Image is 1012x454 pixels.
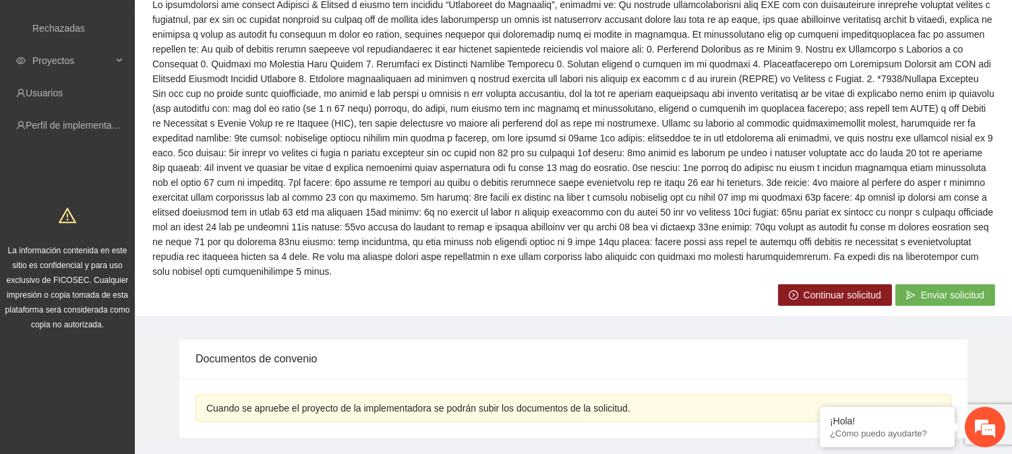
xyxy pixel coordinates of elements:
a: Perfil de implementadora [26,120,131,131]
textarea: Escriba su mensaje y pulse “Intro” [7,307,257,354]
span: La información contenida en este sitio es confidencial y para uso exclusivo de FICOSEC. Cualquier... [5,246,130,329]
span: Enviar solicitud [921,288,984,302]
span: Continuar solicitud [804,288,881,302]
span: warning [59,207,76,224]
span: eye [16,56,26,65]
p: ¿Cómo puedo ayudarte? [830,428,945,439]
span: Proyectos [32,47,112,74]
div: Cuando se apruebe el proyecto de la implementadora se podrán subir los documentos de la solicitud. [206,401,941,416]
span: right-circle [789,290,798,301]
button: right-circleContinuar solicitud [778,284,892,306]
a: Rechazadas [32,23,85,34]
div: Minimizar ventana de chat en vivo [221,7,254,39]
div: Chatee con nosotros ahora [70,69,227,86]
span: Estamos en línea. [78,150,186,286]
span: send [906,290,916,301]
div: ¡Hola! [830,416,945,426]
button: sendEnviar solicitud [895,284,995,306]
a: Usuarios [26,88,63,98]
div: Documentos de convenio [196,339,951,378]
